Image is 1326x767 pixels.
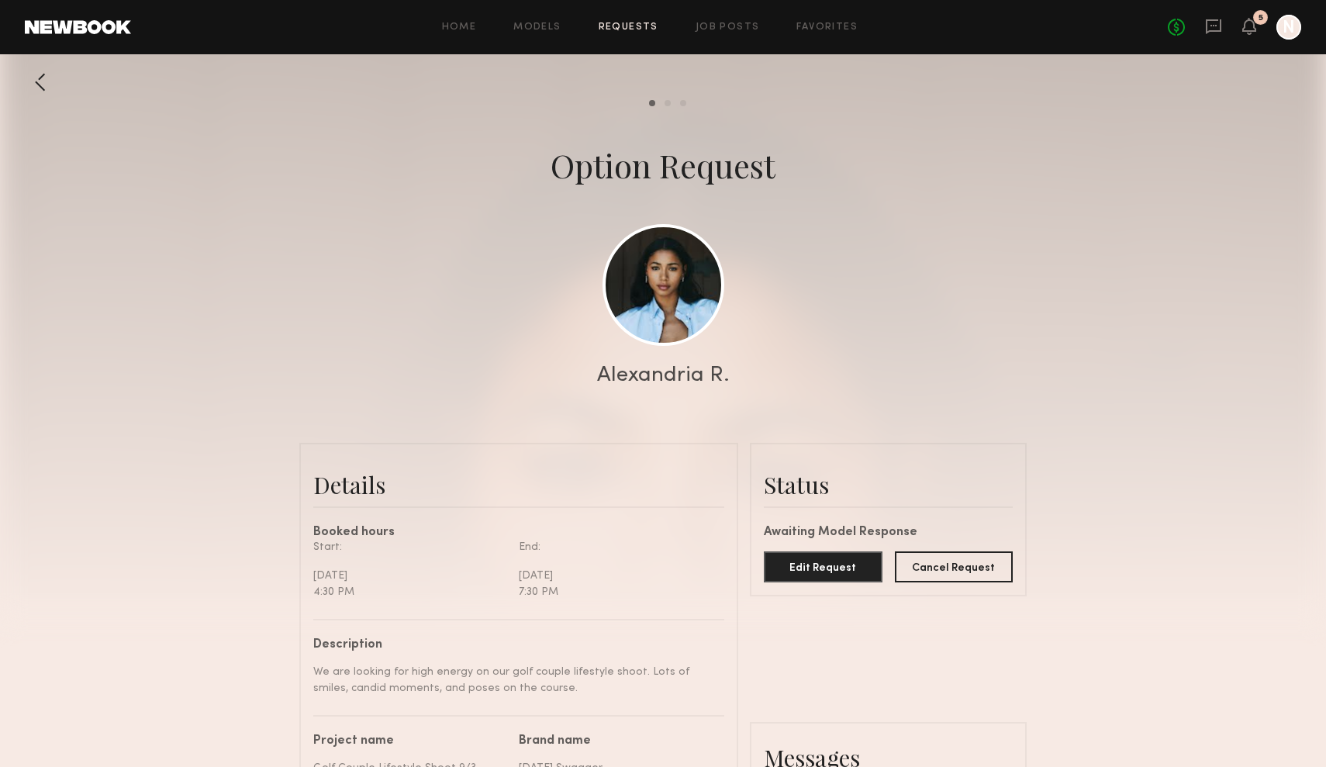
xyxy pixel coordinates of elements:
div: Booked hours [313,527,724,539]
a: Models [513,22,561,33]
a: Favorites [796,22,858,33]
button: Cancel Request [895,551,1013,582]
div: 7:30 PM [519,584,713,600]
div: Status [764,469,1013,500]
div: [DATE] [519,568,713,584]
div: [DATE] [313,568,507,584]
div: Alexandria R. [597,364,730,386]
div: Brand name [519,735,713,748]
div: Project name [313,735,507,748]
a: Requests [599,22,658,33]
a: Home [442,22,477,33]
a: N [1276,15,1301,40]
div: 5 [1259,14,1263,22]
div: Details [313,469,724,500]
div: Description [313,639,713,651]
div: Awaiting Model Response [764,527,1013,539]
div: Start: [313,539,507,555]
div: End: [519,539,713,555]
div: 4:30 PM [313,584,507,600]
button: Edit Request [764,551,882,582]
div: We are looking for high energy on our golf couple lifestyle shoot. Lots of smiles, candid moments... [313,664,713,696]
a: Job Posts [696,22,760,33]
div: Option Request [551,143,775,187]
